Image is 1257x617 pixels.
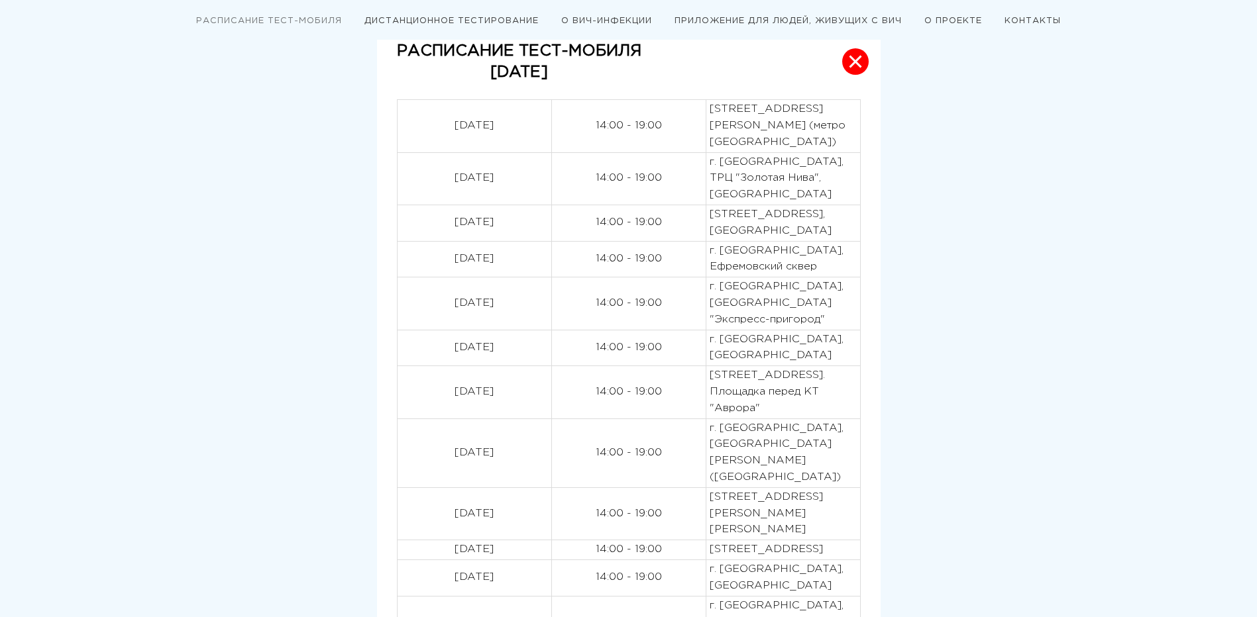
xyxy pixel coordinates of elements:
[397,44,641,58] strong: РАСПИСАНИЕ ТЕСТ-МОБИЛЯ
[555,251,702,267] p: 14:00 - 19:00
[555,542,702,558] p: 14:00 - 19:00
[555,295,702,312] p: 14:00 - 19:00
[401,445,548,461] p: [DATE]
[555,170,702,187] p: 14:00 - 19:00
[401,569,548,586] p: [DATE]
[555,340,702,356] p: 14:00 - 19:00
[196,17,342,24] a: РАСПИСАНИЕ ТЕСТ-МОБИЛЯ
[397,62,641,83] p: [DATE]
[710,207,857,240] p: [STREET_ADDRESS], [GEOGRAPHIC_DATA]
[924,17,982,24] a: О ПРОЕКТЕ
[710,367,857,416] p: [STREET_ADDRESS]. Площадка перед КТ "Аврора"
[555,118,702,134] p: 14:00 - 19:00
[401,295,548,312] p: [DATE]
[1005,17,1061,24] a: КОНТАКТЫ
[401,340,548,356] p: [DATE]
[364,17,539,24] a: ДИСТАНЦИОННОЕ ТЕСТИРОВАНИЕ
[401,542,548,558] p: [DATE]
[710,279,857,328] p: г. [GEOGRAPHIC_DATA], [GEOGRAPHIC_DATA] "Экспресс-пригород"
[401,506,548,522] p: [DATE]
[710,243,857,276] p: г. [GEOGRAPHIC_DATA], Ефремовский сквер
[401,170,548,187] p: [DATE]
[377,24,881,100] button: РАСПИСАНИЕ ТЕСТ-МОБИЛЯ[DATE]
[555,214,702,231] p: 14:00 - 19:00
[561,17,652,24] a: О ВИЧ-ИНФЕКЦИИ
[710,154,857,203] p: г. [GEOGRAPHIC_DATA], ТРЦ "Золотая Нива", [GEOGRAPHIC_DATA]
[710,332,857,365] p: г. [GEOGRAPHIC_DATA], [GEOGRAPHIC_DATA]
[710,420,857,486] p: г. [GEOGRAPHIC_DATA], [GEOGRAPHIC_DATA][PERSON_NAME] ([GEOGRAPHIC_DATA])
[401,384,548,401] p: [DATE]
[401,118,548,134] p: [DATE]
[555,384,702,401] p: 14:00 - 19:00
[675,17,902,24] a: ПРИЛОЖЕНИЕ ДЛЯ ЛЮДЕЙ, ЖИВУЩИХ С ВИЧ
[710,101,857,150] p: [STREET_ADDRESS][PERSON_NAME] (метро [GEOGRAPHIC_DATA])
[401,214,548,231] p: [DATE]
[555,445,702,461] p: 14:00 - 19:00
[401,251,548,267] p: [DATE]
[555,506,702,522] p: 14:00 - 19:00
[710,561,857,594] p: г. [GEOGRAPHIC_DATA], [GEOGRAPHIC_DATA]
[710,489,857,538] p: [STREET_ADDRESS][PERSON_NAME][PERSON_NAME]
[555,569,702,586] p: 14:00 - 19:00
[710,542,857,558] p: [STREET_ADDRESS]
